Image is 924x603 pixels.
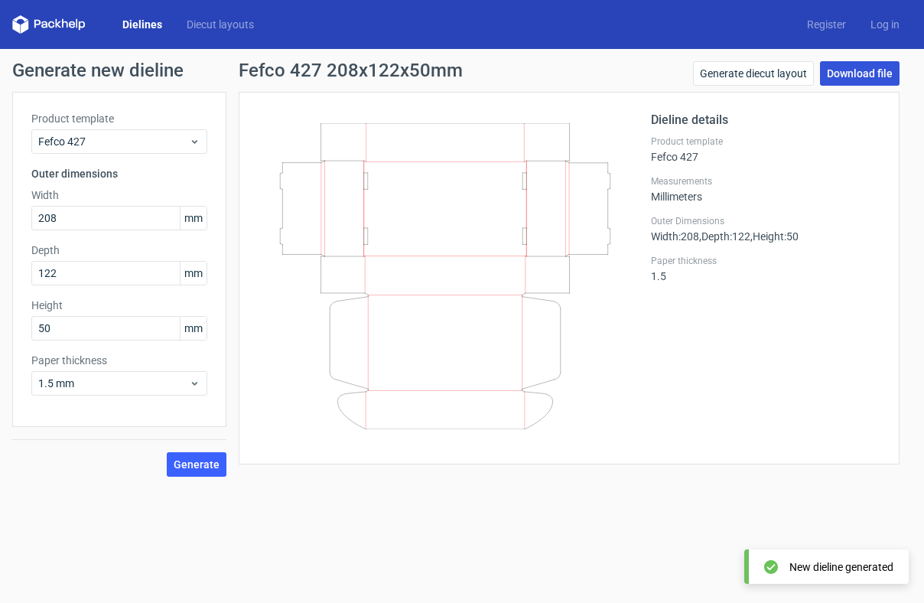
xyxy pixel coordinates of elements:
[651,111,880,129] h2: Dieline details
[180,317,207,340] span: mm
[651,175,880,203] div: Millimeters
[167,452,226,477] button: Generate
[820,61,900,86] a: Download file
[239,61,463,80] h1: Fefco 427 208x122x50mm
[651,135,880,163] div: Fefco 427
[31,111,207,126] label: Product template
[174,17,266,32] a: Diecut layouts
[795,17,858,32] a: Register
[651,255,880,282] div: 1.5
[651,255,880,267] label: Paper thickness
[110,17,174,32] a: Dielines
[651,175,880,187] label: Measurements
[651,215,880,227] label: Outer Dimensions
[31,166,207,181] h3: Outer dimensions
[174,459,220,470] span: Generate
[180,262,207,285] span: mm
[31,353,207,368] label: Paper thickness
[38,376,189,391] span: 1.5 mm
[180,207,207,230] span: mm
[31,187,207,203] label: Width
[12,61,912,80] h1: Generate new dieline
[31,243,207,258] label: Depth
[858,17,912,32] a: Log in
[651,230,699,243] span: Width : 208
[693,61,814,86] a: Generate diecut layout
[699,230,750,243] span: , Depth : 122
[651,135,880,148] label: Product template
[750,230,799,243] span: , Height : 50
[789,559,893,575] div: New dieline generated
[31,298,207,313] label: Height
[38,134,189,149] span: Fefco 427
